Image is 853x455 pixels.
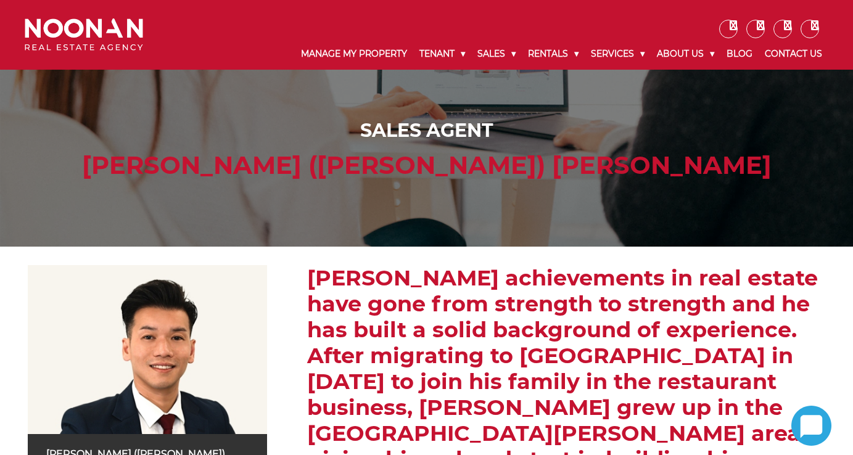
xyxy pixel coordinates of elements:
img: Simon (Xin Rong) Cai [28,265,267,434]
img: Noonan Real Estate Agency [25,18,143,51]
h1: [PERSON_NAME] ([PERSON_NAME]) [PERSON_NAME] [28,150,825,180]
a: Rentals [522,38,585,70]
a: Blog [720,38,759,70]
a: Manage My Property [295,38,413,70]
a: Sales [471,38,522,70]
a: Tenant [413,38,471,70]
div: Sales Agent [28,117,825,144]
a: Services [585,38,651,70]
a: Contact Us [759,38,828,70]
a: About Us [651,38,720,70]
